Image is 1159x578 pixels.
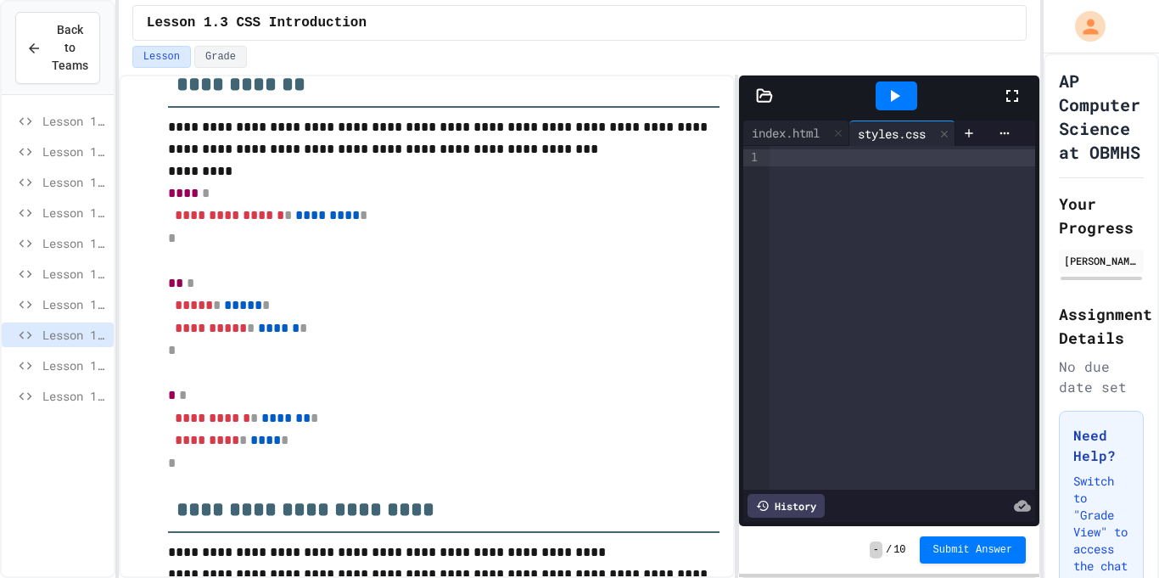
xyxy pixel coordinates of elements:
span: Lesson 1.2a HTML Continued [42,295,107,313]
span: / [886,543,892,557]
div: index.html [743,121,849,146]
span: Lesson 1.2 HTML Basics [42,265,107,283]
span: Lesson 1.3 CSS Introduction [147,13,367,33]
div: My Account [1057,7,1110,46]
h1: AP Computer Science at OBMHS [1059,69,1144,164]
span: Back to Teams [52,21,88,75]
button: Grade [194,46,247,68]
span: Lesson 1.3b CSS Backgrounds [42,387,107,405]
span: Lesson 1.1c JS Intro [42,204,107,222]
h2: Your Progress [1059,192,1144,239]
button: Submit Answer [920,536,1027,564]
button: Back to Teams [15,12,100,84]
div: History [747,494,825,518]
span: - [870,542,882,558]
div: [PERSON_NAME] [1064,253,1139,268]
span: Lesson 1.1 JavaScript Intro [42,112,107,130]
span: Lesson 1.1b JavaScript Intro [42,173,107,191]
div: styles.css [849,125,934,143]
span: Lesson 1.3a CSS Selectors [42,356,107,374]
h3: Need Help? [1073,425,1129,466]
h2: Assignment Details [1059,302,1144,350]
div: index.html [743,124,828,142]
span: 10 [893,543,905,557]
span: Lesson 1.1a JavaScript Intro [42,143,107,160]
span: Lesson 1.1d JavaScript [42,234,107,252]
div: styles.css [849,121,955,146]
span: Lesson 1.3 CSS Introduction [42,326,107,344]
div: No due date set [1059,356,1144,397]
div: 1 [743,149,760,166]
button: Lesson [132,46,191,68]
span: Submit Answer [933,543,1013,557]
